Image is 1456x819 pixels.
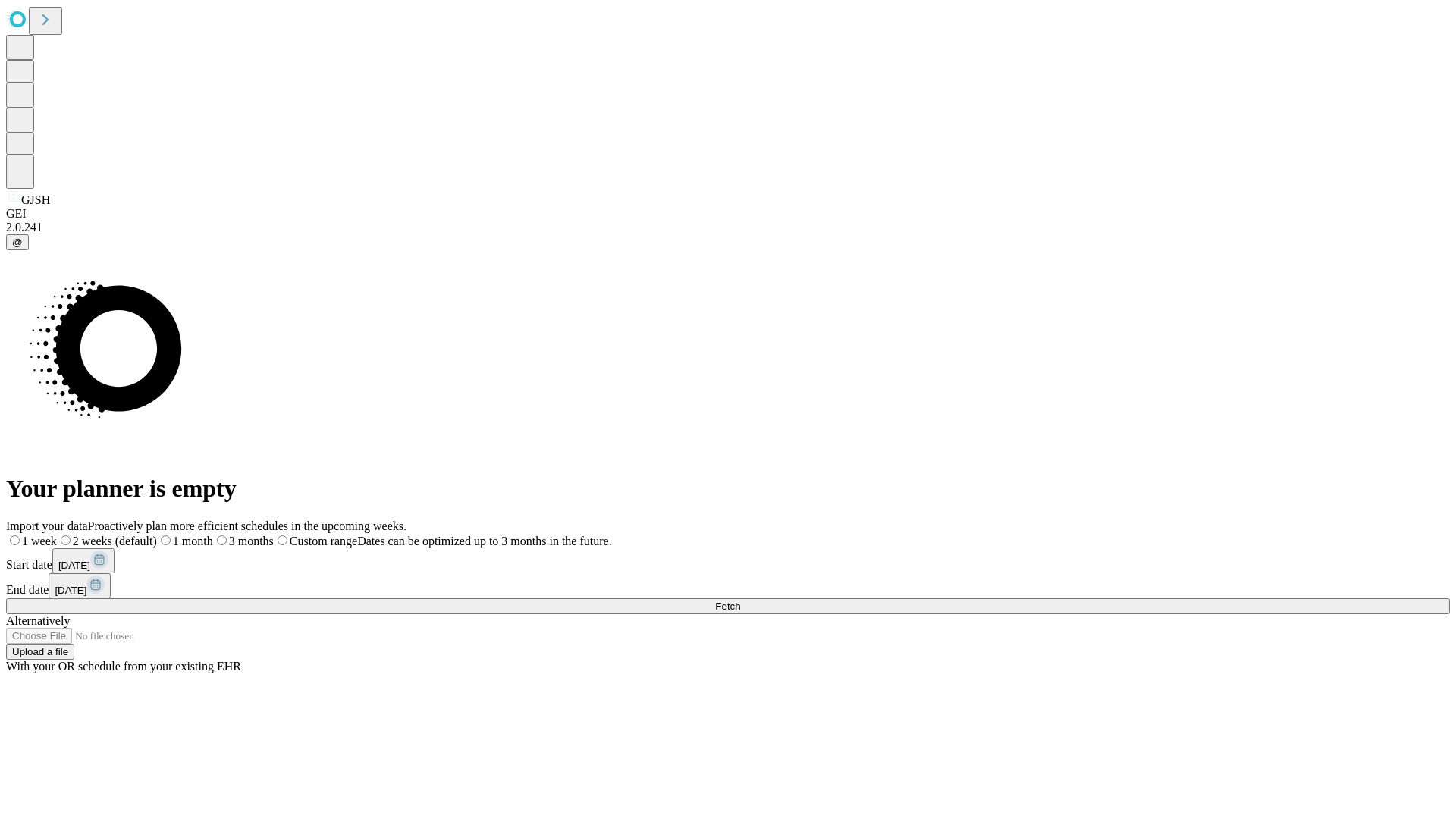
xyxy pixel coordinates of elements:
span: GJSH [21,193,50,206]
span: [DATE] [55,585,86,596]
button: Upload a file [6,644,74,660]
span: 1 week [22,535,57,548]
span: With your OR schedule from your existing EHR [6,660,241,673]
input: 1 month [161,535,171,545]
input: 1 week [10,535,20,545]
button: [DATE] [49,573,111,598]
span: 2 weeks (default) [73,535,157,548]
span: @ [12,237,23,248]
span: Import your data [6,519,88,532]
div: End date [6,573,1450,598]
span: Dates can be optimized up to 3 months in the future. [357,535,611,548]
div: Start date [6,548,1450,573]
span: [DATE] [58,560,90,571]
span: Proactively plan more efficient schedules in the upcoming weeks. [88,519,406,532]
button: @ [6,234,29,250]
button: Fetch [6,598,1450,614]
span: 1 month [173,535,213,548]
span: 3 months [229,535,274,548]
input: 3 months [217,535,227,545]
span: Fetch [715,601,740,612]
span: Custom range [290,535,357,548]
span: Alternatively [6,614,70,627]
div: 2.0.241 [6,221,1450,234]
h1: Your planner is empty [6,475,1450,503]
button: [DATE] [52,548,115,573]
input: Custom rangeDates can be optimized up to 3 months in the future. [278,535,287,545]
input: 2 weeks (default) [61,535,71,545]
div: GEI [6,207,1450,221]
